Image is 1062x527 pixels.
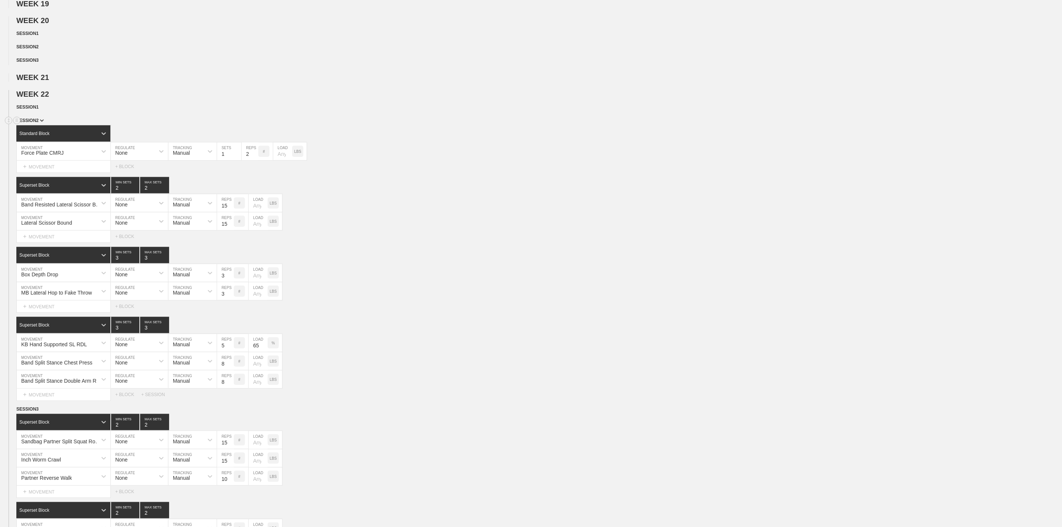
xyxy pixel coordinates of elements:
[16,301,111,313] div: MOVEMENT
[115,392,141,397] div: + BLOCK
[19,420,49,425] div: Superset Block
[238,438,241,442] p: #
[294,150,301,154] p: LBS
[270,359,277,363] p: LBS
[21,438,102,444] div: Sandbag Partner Split Squat Rotational Handoff
[16,16,49,25] span: WEEK 20
[115,341,127,347] div: None
[270,271,277,275] p: LBS
[249,334,268,352] input: Any
[238,219,241,224] p: #
[115,489,141,494] div: + BLOCK
[21,360,92,366] div: Band Split Stance Chest Press
[249,467,268,485] input: Any
[270,201,277,205] p: LBS
[173,475,190,481] div: Manual
[21,202,102,208] div: Band Resisted Lateral Scissor Bound
[21,150,64,156] div: Force Plate CMRJ
[21,220,72,226] div: Lateral Scissor Bound
[173,290,190,296] div: Manual
[173,150,190,156] div: Manual
[23,391,26,398] span: +
[270,289,277,293] p: LBS
[115,457,127,463] div: None
[173,457,190,463] div: Manual
[115,220,127,226] div: None
[270,219,277,224] p: LBS
[115,150,127,156] div: None
[21,271,58,277] div: Box Depth Drop
[115,164,141,169] div: + BLOCK
[273,142,292,160] input: Any
[249,264,268,282] input: Any
[238,377,241,382] p: #
[140,414,169,430] input: None
[140,502,169,518] input: None
[140,177,169,193] input: None
[16,73,49,81] span: WEEK 21
[238,271,241,275] p: #
[16,389,111,401] div: MOVEMENT
[16,105,39,110] span: SESSION 1
[23,163,26,170] span: +
[19,508,49,513] div: Superset Block
[19,322,49,328] div: Superset Block
[115,438,127,444] div: None
[173,438,190,444] div: Manual
[141,392,171,397] div: + SESSION
[16,231,111,243] div: MOVEMENT
[16,161,111,173] div: MOVEMENT
[16,118,44,123] span: SESSION 2
[19,131,49,136] div: Standard Block
[238,289,241,293] p: #
[249,370,268,388] input: Any
[115,234,141,239] div: + BLOCK
[115,475,127,481] div: None
[21,290,92,296] div: MB Lateral Hop to Fake Throw
[238,201,241,205] p: #
[173,271,190,277] div: Manual
[16,44,39,49] span: SESSION 2
[238,475,241,479] p: #
[173,378,190,384] div: Manual
[270,456,277,460] p: LBS
[16,58,39,63] span: SESSION 3
[115,290,127,296] div: None
[40,119,44,122] img: carrot_down.png
[173,220,190,226] div: Manual
[23,303,26,309] span: +
[249,352,268,370] input: Any
[19,183,49,188] div: Superset Block
[249,449,268,467] input: Any
[238,456,241,460] p: #
[19,253,49,258] div: Superset Block
[140,317,169,333] input: None
[238,359,241,363] p: #
[21,457,61,463] div: Inch Worm Crawl
[115,271,127,277] div: None
[21,475,72,481] div: Partner Reverse Walk
[173,360,190,366] div: Manual
[270,377,277,382] p: LBS
[173,341,190,347] div: Manual
[1025,491,1062,527] iframe: Chat Widget
[249,194,268,212] input: Any
[249,212,268,230] input: Any
[16,407,39,412] span: SESSION 3
[21,341,87,347] div: KB Hand Supported SL RDL
[115,202,127,208] div: None
[16,90,49,98] span: WEEK 22
[115,360,127,366] div: None
[16,486,111,498] div: MOVEMENT
[173,202,190,208] div: Manual
[270,475,277,479] p: LBS
[249,282,268,300] input: Any
[140,247,169,263] input: None
[115,378,127,384] div: None
[238,341,241,345] p: #
[115,304,141,309] div: + BLOCK
[16,31,39,36] span: SESSION 1
[263,150,265,154] p: #
[21,378,102,384] div: Band Split Stance Double Arm Row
